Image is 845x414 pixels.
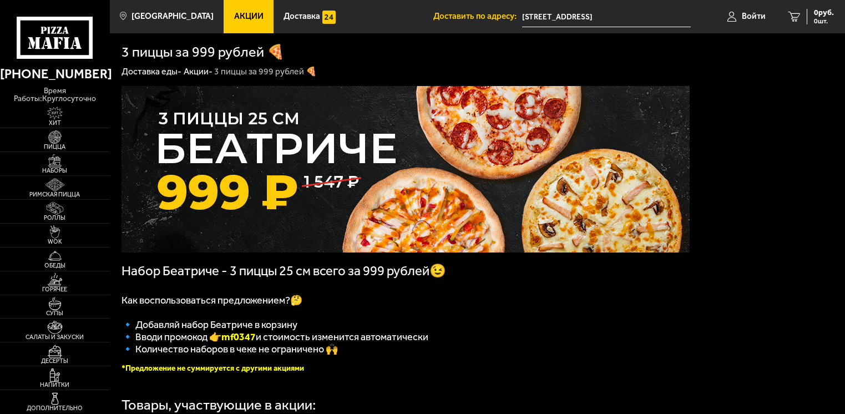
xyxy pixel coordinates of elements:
span: 🔹 Количество наборов в чеке не ограничено 🙌 [122,343,338,355]
span: 0 руб. [814,9,834,17]
span: Как воспользоваться предложением?🤔 [122,294,302,306]
span: 0 шт. [814,18,834,24]
span: Доставка [284,12,320,21]
img: 1024x1024 [122,86,690,253]
span: 🔹 Добавляй набор Беатриче в корзину [122,319,297,331]
font: *Предложение не суммируется с другими акциями [122,363,304,373]
span: 🔹 Вводи промокод 👉 и стоимость изменится автоматически [122,331,428,343]
span: Доставить по адресу: [433,12,522,21]
div: Товары, участвующие в акции: [122,398,316,412]
a: Акции- [184,66,212,77]
div: 3 пиццы за 999 рублей 🍕 [214,66,317,78]
span: Акции [234,12,264,21]
input: Ваш адрес доставки [522,7,691,27]
b: mf0347 [221,331,256,343]
span: [GEOGRAPHIC_DATA] [131,12,214,21]
img: 15daf4d41897b9f0e9f617042186c801.svg [322,11,336,24]
a: Доставка еды- [122,66,181,77]
span: Войти [742,12,766,21]
h1: 3 пиццы за 999 рублей 🍕 [122,45,285,59]
span: Набор Беатриче - 3 пиццы 25 см всего за 999 рублей😉 [122,263,446,279]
